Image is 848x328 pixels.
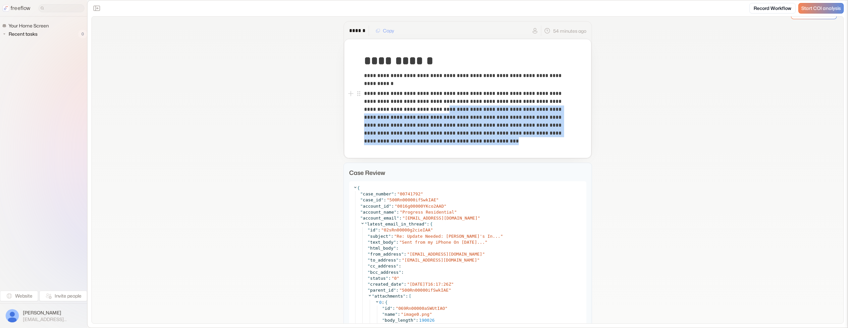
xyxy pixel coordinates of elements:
[398,264,401,268] span: :
[385,318,413,323] span: body_length
[451,282,454,287] span: "
[363,210,394,215] span: account_name
[363,204,389,209] span: account_id
[382,306,385,311] span: "
[384,197,386,202] span: :
[349,168,586,177] p: Case Review
[501,234,503,239] span: "
[401,312,403,317] span: "
[382,318,385,323] span: "
[399,288,402,293] span: "
[478,216,480,221] span: "
[399,240,402,245] span: "
[436,197,439,202] span: "
[368,234,370,239] span: "
[394,288,396,293] span: "
[360,204,363,209] span: "
[368,246,370,251] span: "
[394,276,397,281] span: 0
[363,216,397,221] span: account_email
[78,30,87,38] span: 0
[347,90,355,98] button: Add block
[385,300,388,306] span: {
[368,264,370,268] span: "
[368,240,370,245] span: "
[394,240,396,245] span: "
[394,191,397,196] span: :
[39,291,87,301] button: Invite people
[7,22,51,29] span: Your Home Screen
[370,270,398,275] span: bcc_address
[23,316,81,322] span: [EMAIL_ADDRESS][DOMAIN_NAME]
[394,234,397,239] span: "
[11,4,30,12] p: freeflow
[368,258,370,263] span: "
[424,222,427,226] span: "
[395,312,398,317] span: "
[394,246,396,251] span: "
[91,3,102,14] button: Close the sidebar
[23,309,81,316] span: [PERSON_NAME]
[396,240,399,245] span: :
[427,221,429,227] span: :
[367,222,424,226] span: latest_email_in_thread
[416,318,418,323] span: :
[360,191,363,196] span: "
[391,234,394,239] span: :
[553,27,586,34] p: 54 minutes ago
[401,282,404,287] span: "
[801,6,841,11] span: Start COI analysis
[370,240,393,245] span: text_body
[398,258,401,263] span: :
[407,252,410,257] span: "
[396,264,399,268] span: "
[798,3,844,14] a: Start COI analysis
[419,318,435,323] span: 190026
[375,227,378,232] span: "
[396,288,399,293] span: :
[403,312,429,317] span: image0.png
[372,25,398,36] button: Copy
[360,210,363,215] span: "
[390,306,393,311] span: "
[410,282,451,287] span: [DATE]T16:17:26Z
[397,210,399,215] span: :
[404,252,406,257] span: :
[410,252,482,257] span: [EMAIL_ADDRESS][DOMAIN_NAME]
[363,191,391,196] span: case_number
[388,234,391,239] span: "
[482,252,485,257] span: "
[357,185,360,191] span: {
[397,191,400,196] span: "
[477,258,480,263] span: "
[398,270,401,275] span: "
[400,191,421,196] span: 00741792
[370,282,401,287] span: created_date
[2,30,40,38] button: Recent tasks
[370,234,388,239] span: subject
[368,276,370,281] span: "
[382,312,385,317] span: "
[401,252,404,257] span: "
[402,258,404,263] span: "
[370,227,375,232] span: id
[391,191,394,196] span: "
[6,309,19,322] img: profile
[396,246,399,251] span: :
[370,264,396,268] span: cc_address
[372,294,375,299] span: "
[430,227,433,232] span: "
[413,318,416,323] span: "
[387,197,390,202] span: "
[397,312,400,317] span: :
[370,288,393,293] span: parent_id
[397,204,444,209] span: 0016g00000YKco2AAD
[445,306,448,311] span: "
[3,4,30,12] a: freeflow
[409,293,411,299] span: [
[368,288,370,293] span: "
[370,258,396,263] span: to_address
[396,258,399,263] span: "
[381,197,384,202] span: "
[378,227,381,232] span: :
